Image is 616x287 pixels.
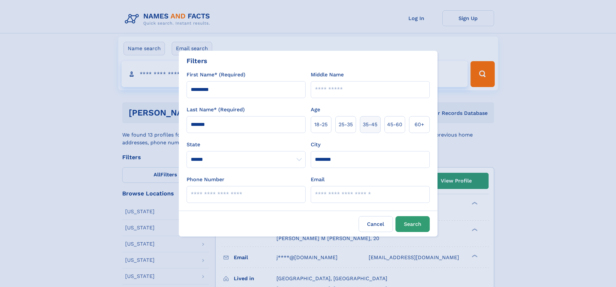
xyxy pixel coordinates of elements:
label: Middle Name [311,71,344,79]
span: 45‑60 [387,121,402,128]
div: Filters [187,56,207,66]
span: 35‑45 [363,121,377,128]
label: City [311,141,320,149]
button: Search [395,216,430,232]
label: First Name* (Required) [187,71,245,79]
label: Age [311,106,320,114]
label: Last Name* (Required) [187,106,245,114]
span: 60+ [415,121,424,128]
span: 18‑25 [314,121,328,128]
label: Email [311,176,325,183]
label: Phone Number [187,176,224,183]
label: Cancel [359,216,393,232]
span: 25‑35 [339,121,353,128]
label: State [187,141,306,149]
